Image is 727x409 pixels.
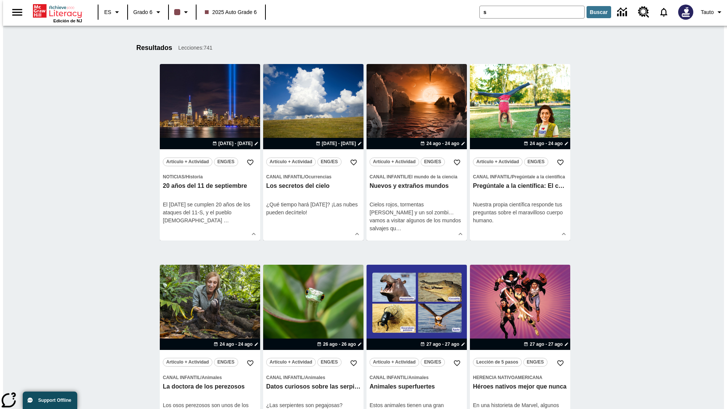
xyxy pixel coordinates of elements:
span: Artículo + Actividad [166,158,209,166]
div: ¿Qué tiempo hará [DATE]? ¡Las nubes pueden decírtelo! [266,201,360,217]
button: 27 ago - 27 ago Elegir fechas [419,341,467,348]
span: Artículo + Actividad [373,358,416,366]
span: El mundo de la ciencia [408,174,457,180]
span: 2025 Auto Grade 6 [205,8,257,16]
button: 26 ago - 26 ago Elegir fechas [315,341,363,348]
span: / [304,375,305,380]
button: Perfil/Configuración [698,5,727,19]
span: Animales [408,375,428,380]
h3: Animales superfuertes [370,383,464,391]
button: Añadir a mis Favoritas [243,156,257,169]
span: 24 ago - 24 ago [426,140,459,147]
button: Artículo + Actividad [370,358,419,367]
span: / [407,174,408,180]
h3: Datos curiosos sobre las serpientes [266,383,360,391]
button: ENG/ES [421,158,445,166]
h3: Héroes nativos mejor que nunca [473,383,567,391]
span: Herencia nativoamericana [473,375,542,380]
button: 24 ago - 24 ago Elegir fechas [212,341,260,348]
span: Tema: Canal Infantil/El mundo de la ciencia [370,173,464,181]
span: 26 ago - 26 ago [323,341,356,348]
span: Pregúntale a la científica [512,174,565,180]
a: Centro de información [613,2,633,23]
button: Grado: Grado 6, Elige un grado [130,5,166,19]
span: / [184,174,186,180]
button: 24 ago - 24 ago Elegir fechas [522,140,570,147]
button: ENG/ES [214,158,238,166]
span: u [393,225,396,231]
span: / [304,174,305,180]
button: El color de la clase es café oscuro. Cambiar el color de la clase. [171,5,193,19]
span: Animales [201,375,222,380]
button: ENG/ES [523,358,548,367]
div: lesson details [367,64,467,240]
button: Artículo + Actividad [163,158,212,166]
h3: Los secretos del cielo [266,182,360,190]
span: Artículo + Actividad [270,358,312,366]
span: Grado 6 [133,8,153,16]
button: Support Offline [23,392,77,409]
span: [DATE] - [DATE] [218,140,253,147]
div: Portada [33,3,82,23]
span: 24 ago - 24 ago [530,140,563,147]
h3: Nuevos y extraños mundos [370,182,464,190]
span: Lecciones : 741 [178,44,212,52]
span: Ocurrencias [305,174,331,180]
button: 22 ago - 22 ago Elegir fechas [314,140,363,147]
button: 24 ago - 24 ago Elegir fechas [419,140,467,147]
span: Tema: Canal Infantil/Pregúntale a la científica [473,173,567,181]
button: Ver más [455,228,466,240]
span: … [224,217,229,223]
span: Artículo + Actividad [476,158,519,166]
button: ENG/ES [317,158,342,166]
span: / [407,375,408,380]
button: Artículo + Actividad [473,158,523,166]
h1: Resultados [136,44,172,52]
span: ENG/ES [217,358,234,366]
button: Añadir a mis Favoritas [347,356,360,370]
span: Animales [305,375,325,380]
h3: La doctora de los perezosos [163,383,257,391]
button: Artículo + Actividad [370,158,419,166]
a: Notificaciones [654,2,674,22]
span: ENG/ES [321,158,338,166]
span: Historia [186,174,203,180]
span: Canal Infantil [370,375,407,380]
a: Centro de recursos, Se abrirá en una pestaña nueva. [633,2,654,22]
span: Canal Infantil [266,375,304,380]
span: ENG/ES [527,158,544,166]
span: Tema: Canal Infantil/Animales [370,373,464,381]
span: Artículo + Actividad [270,158,312,166]
button: ENG/ES [214,358,238,367]
button: Ver más [351,228,363,240]
button: Artículo + Actividad [163,358,212,367]
button: Añadir a mis Favoritas [243,356,257,370]
button: Lenguaje: ES, Selecciona un idioma [101,5,125,19]
span: 27 ago - 27 ago [426,341,459,348]
button: Escoja un nuevo avatar [674,2,698,22]
button: Artículo + Actividad [266,158,316,166]
span: ES [104,8,111,16]
h3: 20 años del 11 de septiembre [163,182,257,190]
button: Lección de 5 pasos [473,358,522,367]
button: Añadir a mis Favoritas [347,156,360,169]
span: / [200,375,201,380]
button: Añadir a mis Favoritas [554,156,567,169]
div: Nuestra propia científica responde tus preguntas sobre el maravilloso cuerpo humano. [473,201,567,225]
span: Tema: Noticias/Historia [163,173,257,181]
div: Cielos rojos, tormentas [PERSON_NAME] y un sol zombi… vamos a visitar algunos de los mundos salva... [370,201,464,233]
span: / [510,174,512,180]
button: Añadir a mis Favoritas [450,356,464,370]
span: Noticias [163,174,184,180]
div: El [DATE] se cumplen 20 años de los ataques del 11-S, y el pueblo [DEMOGRAPHIC_DATA] [163,201,257,225]
span: Tema: Canal Infantil/Ocurrencias [266,173,360,181]
span: Canal Infantil [163,375,200,380]
span: [DATE] - [DATE] [322,140,356,147]
span: ENG/ES [527,358,544,366]
input: Buscar campo [480,6,584,18]
button: 27 ago - 27 ago Elegir fechas [522,341,570,348]
span: Lección de 5 pasos [476,358,518,366]
div: lesson details [263,64,363,240]
button: Añadir a mis Favoritas [554,356,567,370]
span: Artículo + Actividad [166,358,209,366]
